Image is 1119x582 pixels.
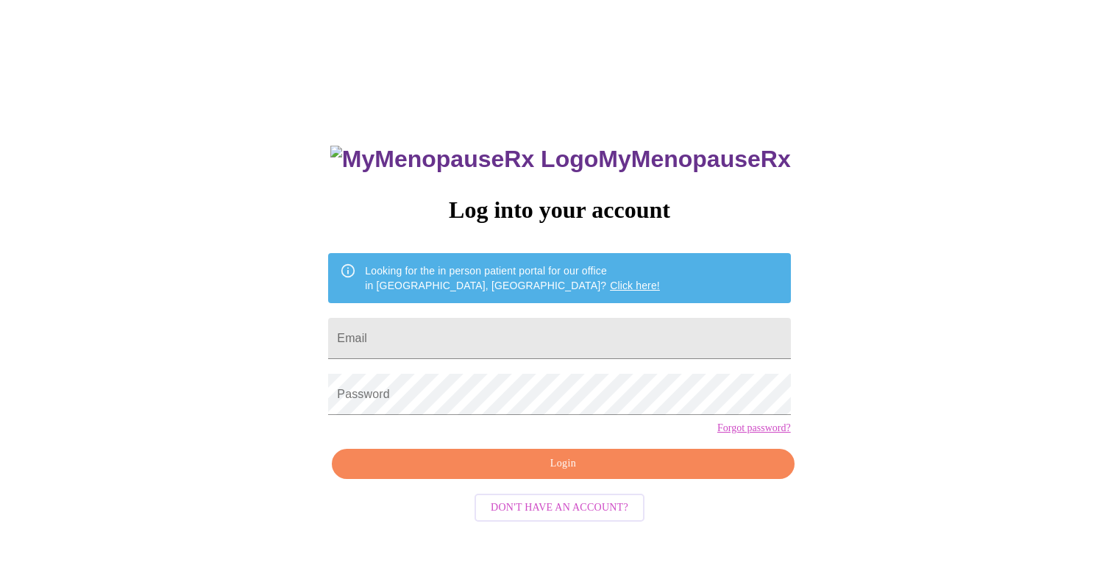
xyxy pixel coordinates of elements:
span: Login [349,455,777,473]
button: Don't have an account? [475,494,644,522]
h3: Log into your account [328,196,790,224]
a: Don't have an account? [471,500,648,513]
div: Looking for the in person patient portal for our office in [GEOGRAPHIC_DATA], [GEOGRAPHIC_DATA]? [365,258,660,299]
a: Click here! [610,280,660,291]
button: Login [332,449,794,479]
h3: MyMenopauseRx [330,146,791,173]
img: MyMenopauseRx Logo [330,146,598,173]
a: Forgot password? [717,422,791,434]
span: Don't have an account? [491,499,628,517]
